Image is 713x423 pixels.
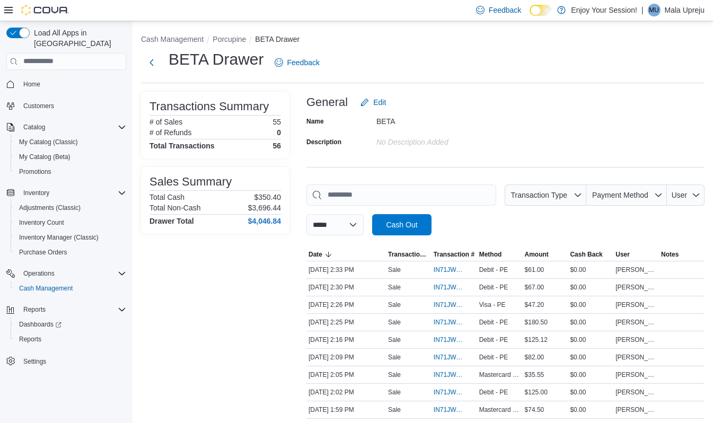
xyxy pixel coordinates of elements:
[525,371,544,379] span: $35.55
[2,353,130,368] button: Settings
[15,282,77,295] a: Cash Management
[19,335,41,343] span: Reports
[665,4,705,16] p: Mala Upreju
[615,283,657,292] span: [PERSON_NAME]
[277,128,281,137] p: 0
[479,388,508,396] span: Debit - PE
[388,406,401,414] p: Sale
[434,388,464,396] span: IN71JW-7657294
[568,403,613,416] div: $0.00
[661,250,679,259] span: Notes
[19,303,50,316] button: Reports
[388,266,401,274] p: Sale
[306,316,386,329] div: [DATE] 2:25 PM
[11,215,130,230] button: Inventory Count
[19,78,45,91] a: Home
[2,120,130,135] button: Catalog
[306,333,386,346] div: [DATE] 2:16 PM
[149,128,191,137] h6: # of Refunds
[23,80,40,89] span: Home
[15,165,56,178] a: Promotions
[434,281,475,294] button: IN71JW-7657494
[306,386,386,399] div: [DATE] 2:02 PM
[388,301,401,309] p: Sale
[510,191,567,199] span: Transaction Type
[672,191,688,199] span: User
[23,102,54,110] span: Customers
[648,4,661,16] div: Mala Upreju
[659,248,705,261] button: Notes
[523,248,568,261] button: Amount
[19,77,126,91] span: Home
[21,5,69,15] img: Cova
[11,200,130,215] button: Adjustments (Classic)
[272,118,281,126] p: 55
[11,317,130,332] a: Dashboards
[525,353,544,362] span: $82.00
[306,117,324,126] label: Name
[306,298,386,311] div: [DATE] 2:26 PM
[306,368,386,381] div: [DATE] 2:05 PM
[373,97,386,108] span: Edit
[15,246,72,259] a: Purchase Orders
[479,353,508,362] span: Debit - PE
[141,35,204,43] button: Cash Management
[19,187,126,199] span: Inventory
[434,266,464,274] span: IN71JW-7657520
[15,136,82,148] a: My Catalog (Classic)
[479,250,502,259] span: Method
[23,189,49,197] span: Inventory
[615,250,630,259] span: User
[432,248,477,261] button: Transaction #
[141,52,162,73] button: Next
[19,138,78,146] span: My Catalog (Classic)
[525,318,548,327] span: $180.50
[19,355,50,368] a: Settings
[434,283,464,292] span: IN71JW-7657494
[149,175,232,188] h3: Sales Summary
[11,230,130,245] button: Inventory Manager (Classic)
[23,123,45,131] span: Catalog
[479,371,521,379] span: Mastercard - PE
[15,231,103,244] a: Inventory Manager (Classic)
[388,336,401,344] p: Sale
[525,250,549,259] span: Amount
[19,233,99,242] span: Inventory Manager (Classic)
[306,248,386,261] button: Date
[169,49,264,70] h1: BETA Drawer
[525,266,544,274] span: $61.00
[615,318,657,327] span: [PERSON_NAME]
[386,248,432,261] button: Transaction Type
[479,406,521,414] span: Mastercard - PE
[149,142,215,150] h4: Total Transactions
[568,351,613,364] div: $0.00
[571,4,637,16] p: Enjoy Your Session!
[19,354,126,367] span: Settings
[568,368,613,381] div: $0.00
[388,353,401,362] p: Sale
[15,282,126,295] span: Cash Management
[306,281,386,294] div: [DATE] 2:30 PM
[11,245,130,260] button: Purchase Orders
[615,388,657,396] span: [PERSON_NAME]
[372,214,432,235] button: Cash Out
[477,248,523,261] button: Method
[434,386,475,399] button: IN71JW-7657294
[19,121,126,134] span: Catalog
[309,250,322,259] span: Date
[19,267,59,280] button: Operations
[356,92,390,113] button: Edit
[568,281,613,294] div: $0.00
[434,406,464,414] span: IN71JW-7657272
[149,100,269,113] h3: Transactions Summary
[479,283,508,292] span: Debit - PE
[525,406,544,414] span: $74.50
[649,4,659,16] span: MU
[306,351,386,364] div: [DATE] 2:09 PM
[306,96,348,109] h3: General
[23,305,46,314] span: Reports
[525,283,544,292] span: $67.00
[306,138,341,146] label: Description
[434,353,464,362] span: IN71JW-7657347
[434,333,475,346] button: IN71JW-7657398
